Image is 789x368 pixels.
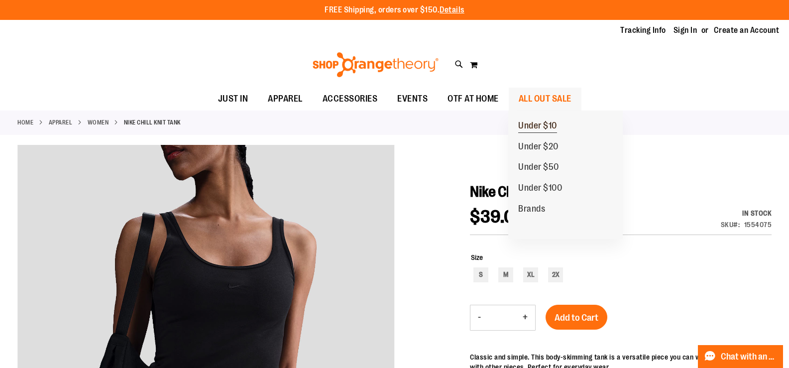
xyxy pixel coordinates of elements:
[744,220,772,230] div: 1554075
[440,5,464,14] a: Details
[470,305,488,330] button: Decrease product quantity
[470,183,580,200] span: Nike Chill Knit Tank
[518,204,545,216] span: Brands
[555,312,598,323] span: Add to Cart
[268,88,303,110] span: APPAREL
[518,183,562,195] span: Under $100
[518,141,559,154] span: Under $20
[323,88,378,110] span: ACCESSORIES
[515,305,535,330] button: Increase product quantity
[498,267,513,282] div: M
[488,306,515,330] input: Product quantity
[620,25,666,36] a: Tracking Info
[721,208,772,218] div: In stock
[470,207,525,227] span: $39.00
[311,52,440,77] img: Shop Orangetheory
[397,88,428,110] span: EVENTS
[448,88,499,110] span: OTF AT HOME
[471,253,483,261] span: Size
[714,25,780,36] a: Create an Account
[473,267,488,282] div: S
[518,162,559,174] span: Under $50
[88,118,109,127] a: WOMEN
[523,267,538,282] div: XL
[218,88,248,110] span: JUST IN
[548,267,563,282] div: 2X
[325,4,464,16] p: FREE Shipping, orders over $150.
[721,221,740,229] strong: SKU
[674,25,697,36] a: Sign In
[518,121,557,133] span: Under $10
[546,305,607,330] button: Add to Cart
[698,345,784,368] button: Chat with an Expert
[519,88,571,110] span: ALL OUT SALE
[49,118,73,127] a: APPAREL
[721,352,777,362] span: Chat with an Expert
[124,118,181,127] strong: Nike Chill Knit Tank
[721,208,772,218] div: Availability
[17,118,33,127] a: Home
